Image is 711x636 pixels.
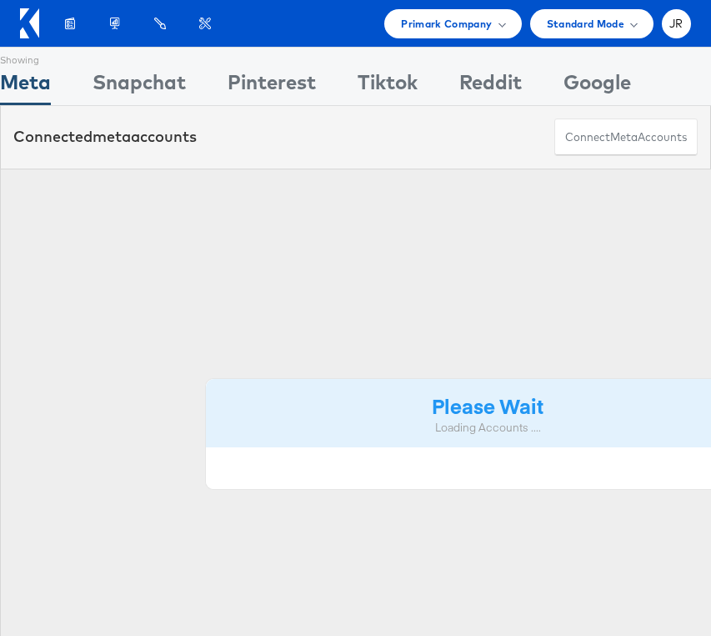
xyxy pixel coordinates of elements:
div: Snapchat [93,68,186,105]
div: Tiktok [358,68,418,105]
div: Reddit [459,68,522,105]
div: Google [563,68,631,105]
div: Pinterest [228,68,316,105]
span: meta [93,127,131,146]
span: Primark Company [401,15,492,33]
span: meta [610,129,638,145]
span: Standard Mode [547,15,624,33]
strong: Please Wait [432,391,543,419]
div: Connected accounts [13,126,197,148]
span: JR [669,18,683,29]
button: ConnectmetaAccounts [554,119,698,156]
